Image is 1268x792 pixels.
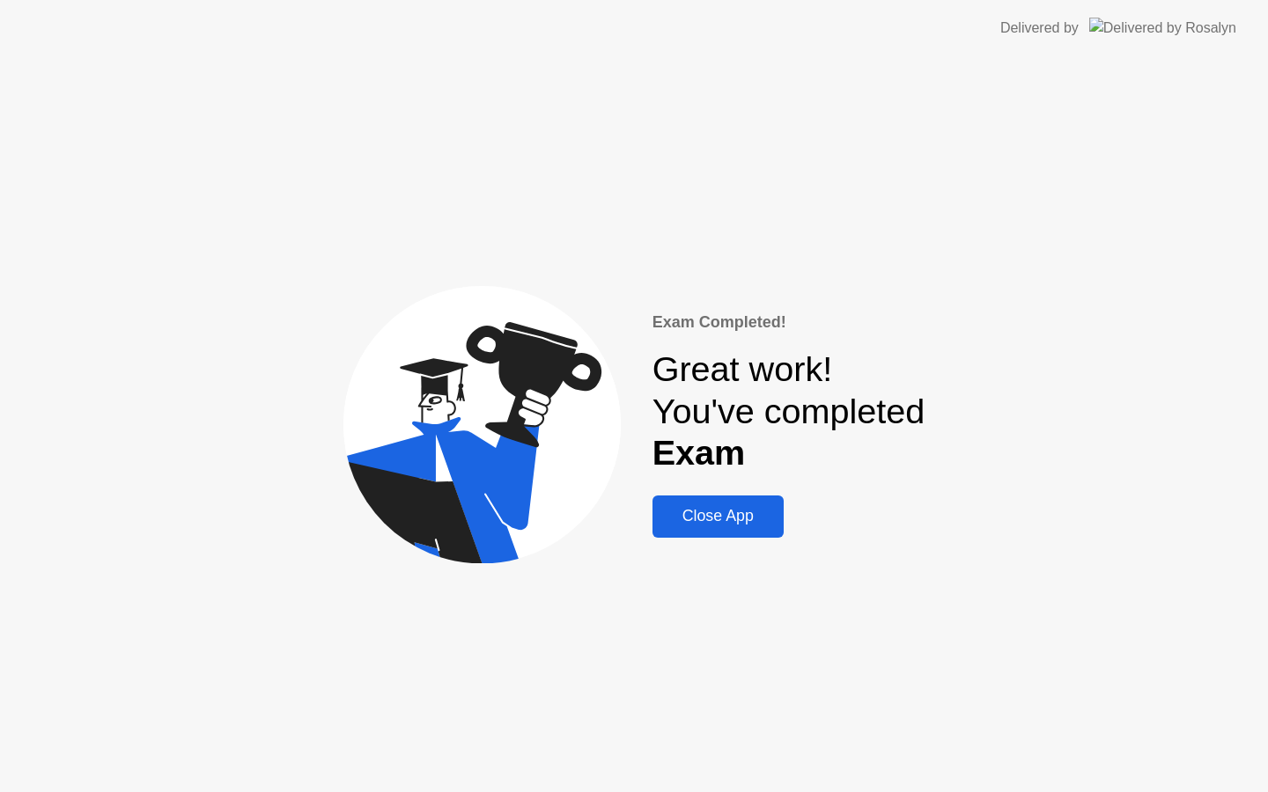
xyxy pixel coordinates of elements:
div: Great work! You've completed [652,348,925,474]
img: Delivered by Rosalyn [1089,18,1236,38]
div: Exam Completed! [652,311,925,334]
div: Delivered by [1000,18,1079,39]
button: Close App [652,495,784,538]
b: Exam [652,433,746,472]
div: Close App [658,507,778,525]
